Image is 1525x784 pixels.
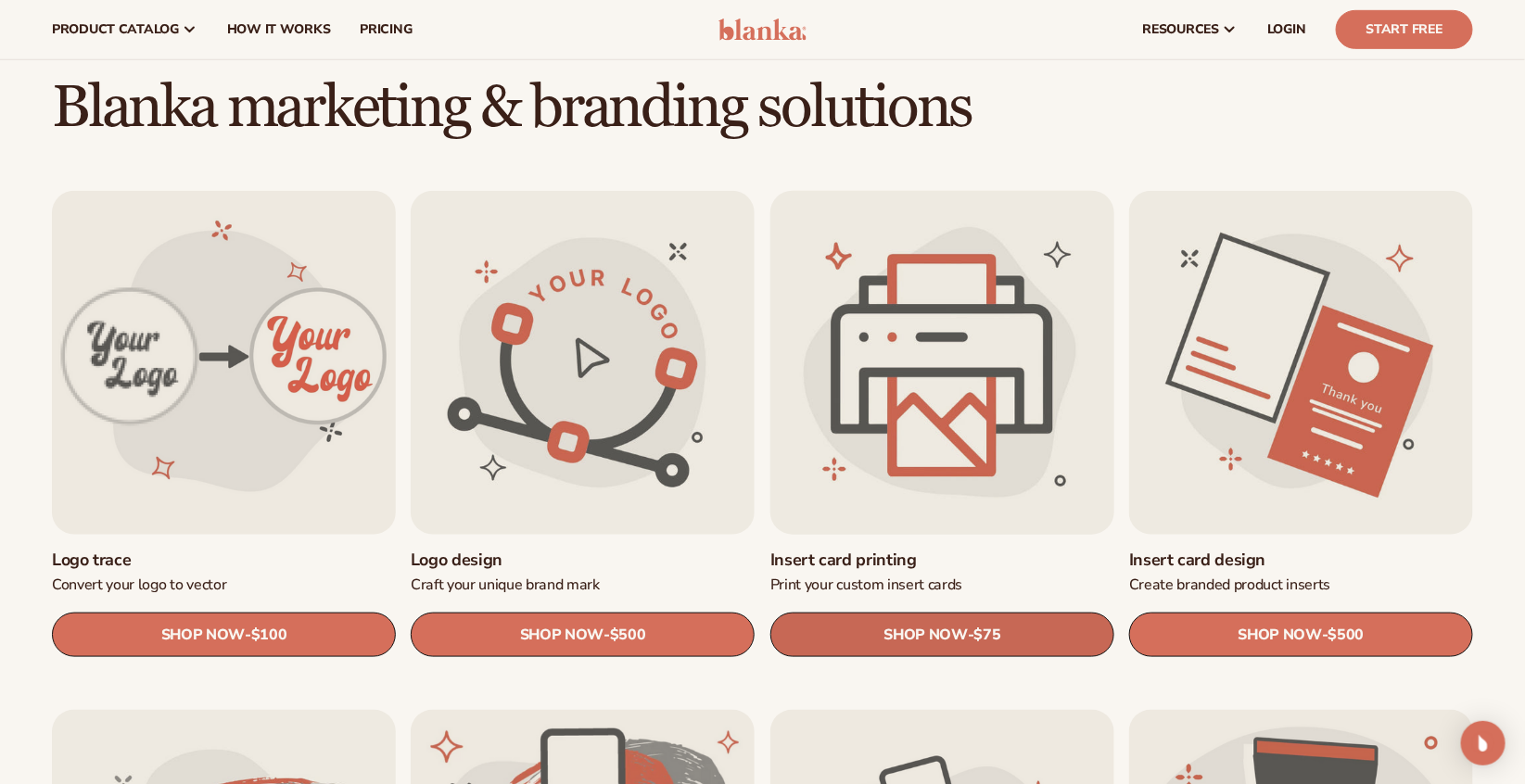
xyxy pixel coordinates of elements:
[227,22,331,37] span: How It Works
[1143,22,1219,37] span: resources
[411,550,755,571] a: Logo design
[52,613,396,658] a: SHOP NOW- $100
[1129,550,1473,571] a: Insert card design
[883,626,967,644] span: SHOP NOW
[770,613,1114,658] a: SHOP NOW- $75
[251,627,287,645] span: $100
[411,613,755,658] a: SHOP NOW- $500
[52,22,179,37] span: product catalog
[610,627,646,645] span: $500
[520,626,604,644] span: SHOP NOW
[973,627,1000,645] span: $75
[360,22,412,37] span: pricing
[1328,627,1365,645] span: $500
[1238,626,1321,644] span: SHOP NOW
[1461,721,1506,765] div: Open Intercom Messenger
[52,550,396,571] a: Logo trace
[718,19,807,41] img: logo
[1129,613,1473,658] a: SHOP NOW- $500
[161,626,245,644] span: SHOP NOW
[770,550,1114,571] a: Insert card printing
[1336,10,1473,49] a: Start Free
[1267,22,1306,37] span: LOGIN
